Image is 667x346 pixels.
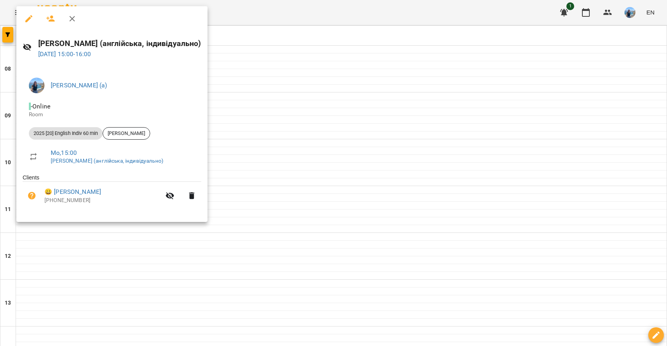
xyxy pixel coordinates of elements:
[44,197,161,204] p: [PHONE_NUMBER]
[38,50,91,58] a: [DATE] 15:00-16:00
[29,78,44,93] img: 8b0d75930c4dba3d36228cba45c651ae.jpg
[103,130,150,137] span: [PERSON_NAME]
[29,111,195,119] p: Room
[51,82,107,89] a: [PERSON_NAME] (а)
[51,149,77,156] a: Mo , 15:00
[23,174,201,213] ul: Clients
[29,103,52,110] span: - Online
[51,158,163,164] a: [PERSON_NAME] (англійська, індивідуально)
[103,127,150,140] div: [PERSON_NAME]
[44,187,101,197] a: 😀 [PERSON_NAME]
[38,37,201,50] h6: [PERSON_NAME] (англійська, індивідуально)
[29,130,103,137] span: 2025 [20] English Indiv 60 min
[23,186,41,205] button: Unpaid. Bill the attendance?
